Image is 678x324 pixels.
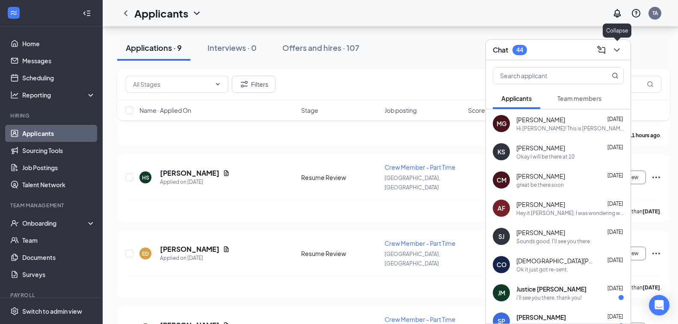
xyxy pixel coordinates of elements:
[10,202,94,209] div: Team Management
[497,204,505,212] div: AF
[160,178,230,186] div: Applied on [DATE]
[139,106,191,115] span: Name · Applied On
[498,289,505,297] div: JM
[497,260,506,269] div: CO
[607,313,623,320] span: [DATE]
[142,174,149,181] div: HS
[385,251,440,267] span: [GEOGRAPHIC_DATA], [GEOGRAPHIC_DATA]
[498,232,504,241] div: SJ
[10,219,19,227] svg: UserCheck
[516,313,566,321] span: [PERSON_NAME]
[385,106,417,115] span: Job posting
[22,219,88,227] div: Onboarding
[607,229,623,235] span: [DATE]
[134,6,188,21] h1: Applicants
[468,106,485,115] span: Score
[207,42,257,53] div: Interviews · 0
[516,172,565,180] span: [PERSON_NAME]
[497,119,506,128] div: MG
[121,8,131,18] svg: ChevronLeft
[651,248,661,259] svg: Ellipses
[214,81,221,88] svg: ChevronDown
[652,9,658,17] div: TA
[612,45,622,55] svg: ChevronDown
[603,24,631,38] div: Collapse
[22,307,82,315] div: Switch to admin view
[595,43,608,57] button: ComposeMessage
[22,91,96,99] div: Reporting
[649,295,669,315] div: Open Intercom Messenger
[22,232,95,249] a: Team
[612,72,619,79] svg: MagnifyingGlass
[516,285,586,293] span: Justice [PERSON_NAME]
[142,250,149,257] div: ED
[192,8,202,18] svg: ChevronDown
[232,76,275,93] button: Filter Filters
[497,176,506,184] div: CM
[301,173,379,182] div: Resume Review
[385,239,456,247] span: Crew Member - Part Time
[385,315,456,323] span: Crew Member - Part Time
[133,80,211,89] input: All Stages
[516,209,624,217] div: Hey it [PERSON_NAME], I was wondering when my start date and time would be?
[516,153,574,160] div: Okay I will be there at 10
[22,266,95,283] a: Surveys
[516,256,593,265] span: [DEMOGRAPHIC_DATA][PERSON_NAME]
[22,69,95,86] a: Scheduling
[516,238,591,245] div: Sounds good. I'll see you there.
[160,168,219,178] h5: [PERSON_NAME]
[160,244,219,254] h5: [PERSON_NAME]
[596,45,607,55] svg: ComposeMessage
[22,52,95,69] a: Messages
[516,46,523,53] div: 44
[631,8,641,18] svg: QuestionInfo
[612,8,622,18] svg: Notifications
[607,257,623,263] span: [DATE]
[610,43,624,57] button: ChevronDown
[607,172,623,179] span: [DATE]
[607,200,623,207] span: [DATE]
[301,106,318,115] span: Stage
[651,172,661,183] svg: Ellipses
[10,112,94,119] div: Hiring
[301,249,379,258] div: Resume Review
[10,91,19,99] svg: Analysis
[501,94,532,102] span: Applicants
[10,307,19,315] svg: Settings
[516,228,565,237] span: [PERSON_NAME]
[557,94,601,102] span: Team members
[239,79,249,89] svg: Filter
[647,81,654,88] svg: MagnifyingGlass
[282,42,359,53] div: Offers and hires · 107
[497,147,505,156] div: KS
[22,176,95,193] a: Talent Network
[83,9,91,18] svg: Collapse
[516,144,565,152] span: [PERSON_NAME]
[160,254,230,262] div: Applied on [DATE]
[642,284,660,291] b: [DATE]
[516,294,582,301] div: i'll see you there, thank you!
[629,132,660,138] b: 11 hours ago
[223,170,230,177] svg: Document
[516,266,568,273] div: Ok it just got re-sent.
[516,200,565,209] span: [PERSON_NAME]
[223,246,230,253] svg: Document
[516,125,624,132] div: Hi [PERSON_NAME]! This is [PERSON_NAME], General Manager of [PERSON_NAME] in [GEOGRAPHIC_DATA]. T...
[607,116,623,122] span: [DATE]
[22,159,95,176] a: Job Postings
[9,9,18,17] svg: WorkstreamLogo
[22,125,95,142] a: Applicants
[516,181,564,189] div: great be there soon
[493,45,508,55] h3: Chat
[607,144,623,150] span: [DATE]
[385,163,456,171] span: Crew Member - Part Time
[385,175,440,191] span: [GEOGRAPHIC_DATA], [GEOGRAPHIC_DATA]
[22,35,95,52] a: Home
[10,292,94,299] div: Payroll
[493,68,595,84] input: Search applicant
[642,208,660,215] b: [DATE]
[607,285,623,292] span: [DATE]
[22,249,95,266] a: Documents
[126,42,182,53] div: Applications · 9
